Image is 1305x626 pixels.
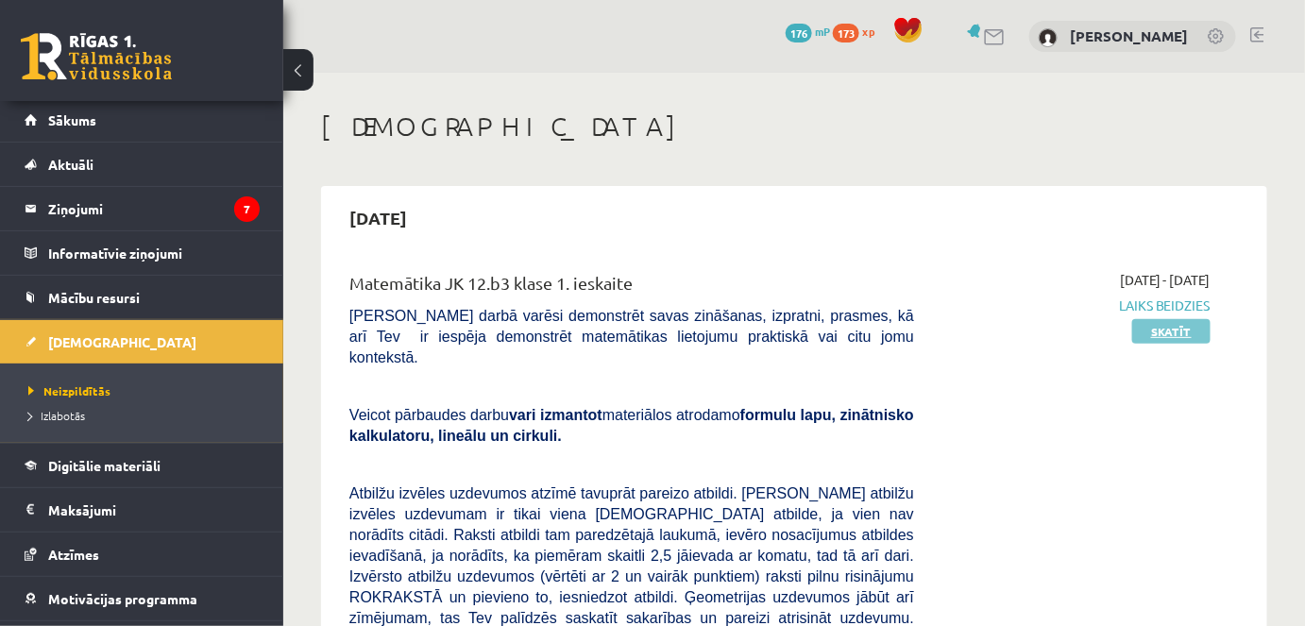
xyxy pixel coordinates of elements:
[833,24,884,39] a: 173 xp
[786,24,830,39] a: 176 mP
[25,187,260,230] a: Ziņojumi7
[28,382,264,399] a: Neizpildītās
[25,444,260,487] a: Digitālie materiāli
[1132,319,1211,344] a: Skatīt
[321,110,1267,143] h1: [DEMOGRAPHIC_DATA]
[21,33,172,80] a: Rīgas 1. Tālmācības vidusskola
[862,24,874,39] span: xp
[349,407,914,444] b: formulu lapu, zinātnisko kalkulatoru, lineālu un cirkuli.
[25,276,260,319] a: Mācību resursi
[25,143,260,186] a: Aktuāli
[1039,28,1058,47] img: Gregors Pauliņš
[1070,26,1188,45] a: [PERSON_NAME]
[833,24,859,42] span: 173
[48,231,260,275] legend: Informatīvie ziņojumi
[48,289,140,306] span: Mācību resursi
[25,488,260,532] a: Maksājumi
[25,231,260,275] a: Informatīvie ziņojumi
[48,333,196,350] span: [DEMOGRAPHIC_DATA]
[48,488,260,532] legend: Maksājumi
[48,546,99,563] span: Atzīmes
[25,320,260,364] a: [DEMOGRAPHIC_DATA]
[349,407,914,444] span: Veicot pārbaudes darbu materiālos atrodamo
[28,408,85,423] span: Izlabotās
[25,533,260,576] a: Atzīmes
[1120,270,1211,290] span: [DATE] - [DATE]
[349,308,914,365] span: [PERSON_NAME] darbā varēsi demonstrēt savas zināšanas, izpratni, prasmes, kā arī Tev ir iespēja d...
[48,111,96,128] span: Sākums
[48,156,93,173] span: Aktuāli
[48,590,197,607] span: Motivācijas programma
[234,196,260,222] i: 7
[349,270,914,305] div: Matemātika JK 12.b3 klase 1. ieskaite
[48,457,161,474] span: Digitālie materiāli
[509,407,602,423] b: vari izmantot
[28,383,110,398] span: Neizpildītās
[25,98,260,142] a: Sākums
[28,407,264,424] a: Izlabotās
[815,24,830,39] span: mP
[330,195,426,240] h2: [DATE]
[786,24,812,42] span: 176
[942,296,1211,315] span: Laiks beidzies
[48,187,260,230] legend: Ziņojumi
[25,577,260,620] a: Motivācijas programma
